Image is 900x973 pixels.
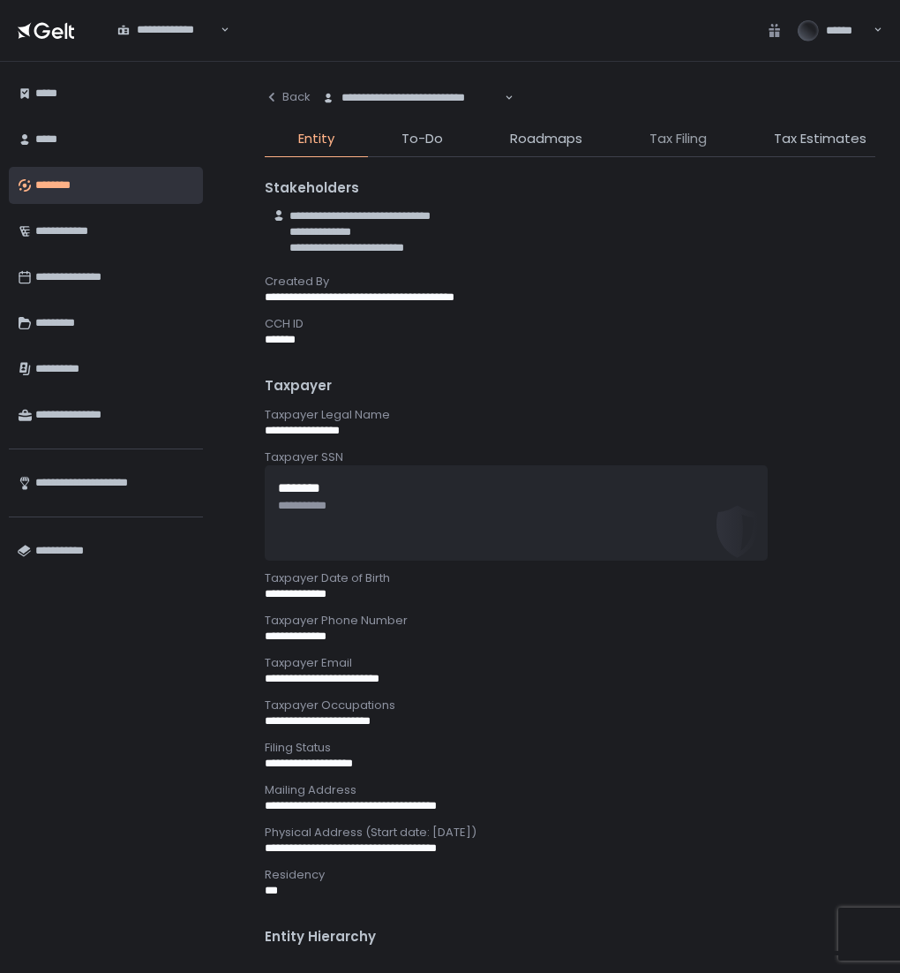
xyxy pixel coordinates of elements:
[265,782,875,798] div: Mailing Address
[265,740,875,756] div: Filing Status
[774,129,866,149] span: Tax Estimates
[265,927,875,947] div: Entity Hierarchy
[265,825,875,841] div: Physical Address (Start date: [DATE])
[502,89,503,107] input: Search for option
[265,698,875,713] div: Taxpayer Occupations
[265,316,875,332] div: CCH ID
[106,11,229,49] div: Search for option
[311,79,514,117] div: Search for option
[265,89,311,105] div: Back
[265,407,875,423] div: Taxpayer Legal Name
[218,21,219,39] input: Search for option
[265,570,875,586] div: Taxpayer Date of Birth
[265,274,875,290] div: Created By
[265,178,875,199] div: Stakeholders
[265,79,311,115] button: Back
[265,655,875,671] div: Taxpayer Email
[298,129,334,149] span: Entity
[649,129,707,149] span: Tax Filing
[265,867,875,883] div: Residency
[401,129,443,149] span: To-Do
[265,449,875,465] div: Taxpayer SSN
[265,376,875,396] div: Taxpayer
[510,129,582,149] span: Roadmaps
[265,613,875,629] div: Taxpayer Phone Number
